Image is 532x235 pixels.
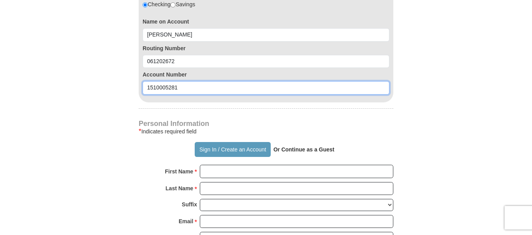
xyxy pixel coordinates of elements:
label: Routing Number [143,44,389,52]
label: Name on Account [143,18,389,26]
strong: Or Continue as a Guest [273,146,335,153]
div: Checking Savings [143,0,195,8]
strong: Email [179,216,193,227]
button: Sign In / Create an Account [195,142,270,157]
strong: First Name [165,166,193,177]
h4: Personal Information [139,120,393,127]
strong: Suffix [182,199,197,210]
div: Indicates required field [139,127,393,136]
strong: Last Name [166,183,194,194]
label: Account Number [143,71,389,78]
